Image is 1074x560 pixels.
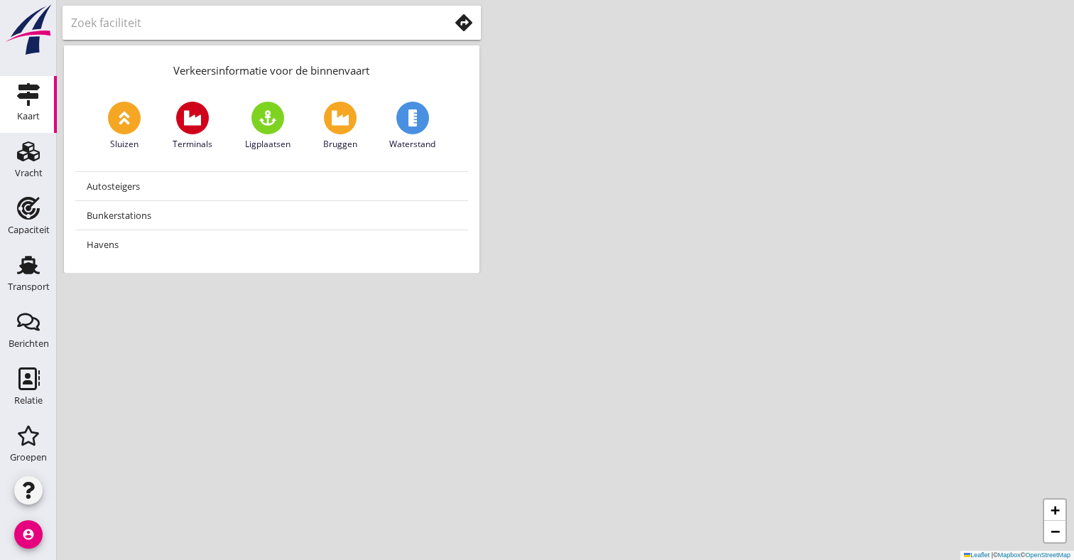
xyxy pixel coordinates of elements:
[1025,551,1070,559] a: OpenStreetMap
[87,207,457,224] div: Bunkerstations
[173,102,212,151] a: Terminals
[389,138,435,151] span: Waterstand
[9,339,49,348] div: Berichten
[108,102,141,151] a: Sluizen
[992,551,993,559] span: |
[245,102,291,151] a: Ligplaatsen
[389,102,435,151] a: Waterstand
[1044,521,1065,542] a: Zoom out
[3,4,54,56] img: logo-small.a267ee39.svg
[323,102,357,151] a: Bruggen
[1051,501,1060,519] span: +
[964,551,989,559] a: Leaflet
[1051,522,1060,540] span: −
[8,225,50,235] div: Capaciteit
[17,112,40,121] div: Kaart
[323,138,357,151] span: Bruggen
[15,168,43,178] div: Vracht
[245,138,291,151] span: Ligplaatsen
[960,551,1074,560] div: © ©
[14,396,43,405] div: Relatie
[1044,500,1065,521] a: Zoom in
[87,236,457,253] div: Havens
[998,551,1021,559] a: Mapbox
[173,138,212,151] span: Terminals
[110,138,139,151] span: Sluizen
[64,45,479,90] div: Verkeersinformatie voor de binnenvaart
[14,520,43,549] i: account_circle
[87,178,457,195] div: Autosteigers
[10,453,47,462] div: Groepen
[8,282,50,291] div: Transport
[71,11,429,34] input: Zoek faciliteit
